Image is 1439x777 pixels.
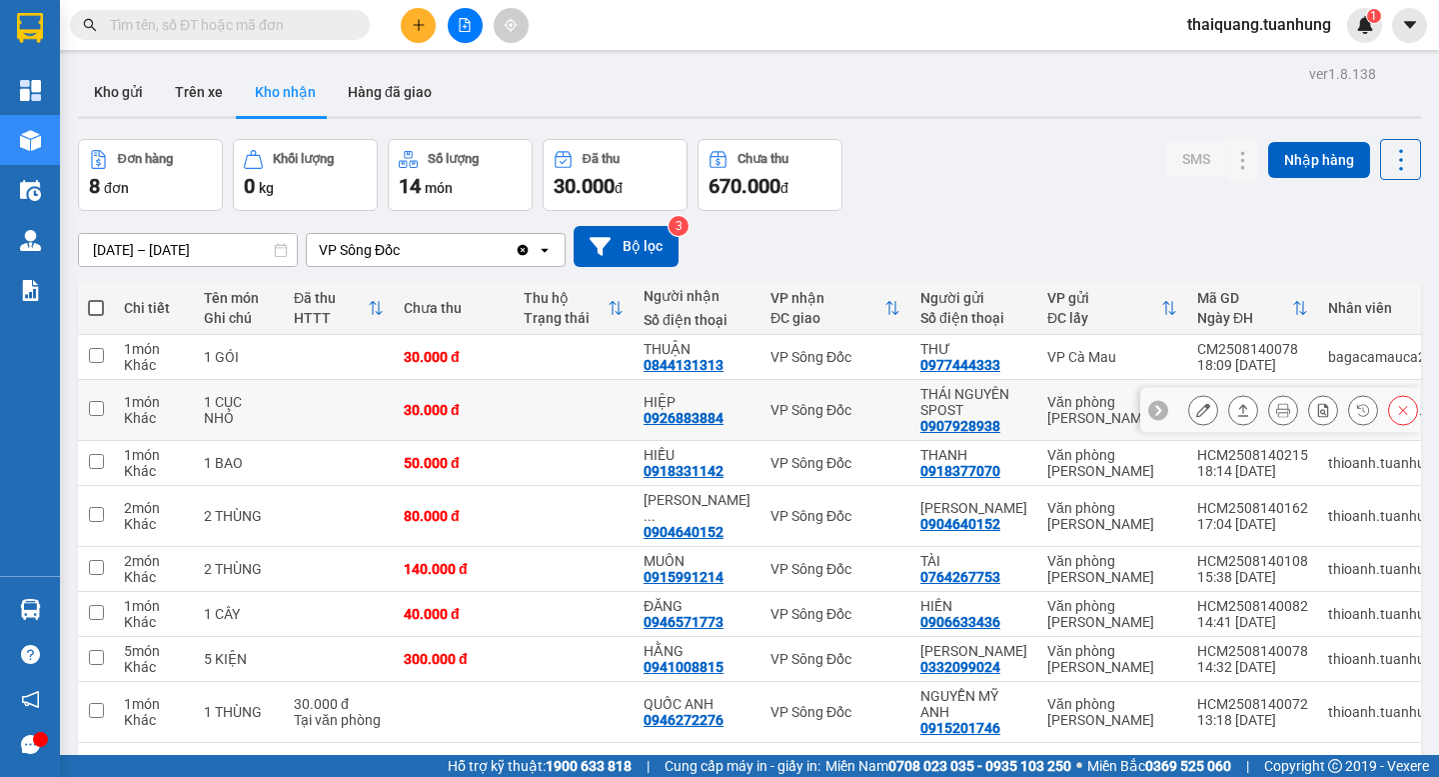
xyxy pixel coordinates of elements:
span: 14 [399,174,421,198]
span: đ [615,180,623,196]
div: Văn phòng [PERSON_NAME] [1047,598,1177,630]
div: Văn phòng [PERSON_NAME] [1047,500,1177,532]
div: 5 món [124,643,184,659]
div: Số lượng [428,152,479,166]
div: 0946571773 [644,614,723,630]
div: Văn phòng [PERSON_NAME] [1047,553,1177,585]
div: VP Sông Đốc [770,508,900,524]
div: 0926883884 [644,410,723,426]
div: CM2508140078 [1197,341,1308,357]
div: VP Sông Đốc [770,455,900,471]
div: 50.000 đ [404,455,504,471]
div: ĐC lấy [1047,310,1161,326]
span: kg [259,180,274,196]
div: Đơn hàng [118,152,173,166]
svg: open [537,242,553,258]
div: 0907928938 [920,418,1000,434]
div: VP Sông Đốc [770,651,900,667]
button: Bộ lọc [574,226,679,267]
div: 14:32 [DATE] [1197,659,1308,675]
div: 0915991214 [644,569,723,585]
div: HCM2508140215 [1197,447,1308,463]
div: ĐỖ VĨNH PHÁT [920,500,1027,516]
div: 1 món [124,394,184,410]
div: 0906633436 [920,614,1000,630]
div: Văn phòng [PERSON_NAME] [1047,696,1177,728]
div: 18:09 [DATE] [1197,357,1308,373]
span: 670.000 [709,174,780,198]
button: Chưa thu670.000đ [698,139,842,211]
div: 140.000 đ [404,561,504,577]
span: 0 [244,174,255,198]
span: 30.000 [554,174,615,198]
button: Đã thu30.000đ [543,139,688,211]
div: VP Sông Đốc [770,402,900,418]
div: ĐC giao [770,310,884,326]
div: 1 món [124,696,184,712]
div: 1 THÙNG [204,704,274,720]
button: Nhập hàng [1268,142,1370,178]
div: HIỀN [920,598,1027,614]
span: search [83,18,97,32]
span: aim [504,18,518,32]
div: 15:38 [DATE] [1197,569,1308,585]
div: Khối lượng [273,152,334,166]
div: Khác [124,569,184,585]
span: đ [780,180,788,196]
div: Chưa thu [404,300,504,316]
div: Khác [124,712,184,728]
div: Người nhận [644,288,750,304]
div: HCM2508140072 [1197,696,1308,712]
div: HIỆP [644,394,750,410]
div: Số điện thoại [920,310,1027,326]
div: VP Cà Mau [1047,349,1177,365]
div: 300.000 đ [404,651,504,667]
div: Chưa thu [737,152,788,166]
div: MINH VIỄN [920,643,1027,659]
div: 2 THÙNG [204,561,274,577]
div: Chi tiết [124,300,184,316]
div: VP Sông Đốc [770,704,900,720]
div: Người gửi [920,290,1027,306]
div: ver 1.8.138 [1309,63,1376,85]
div: 0918377070 [920,463,1000,479]
div: 0332099024 [920,659,1000,675]
div: 14:41 [DATE] [1197,614,1308,630]
div: THÁI NGUYÊN SPOST [920,386,1027,418]
div: VP nhận [770,290,884,306]
button: file-add [448,8,483,43]
div: 0941008815 [644,659,723,675]
div: 17:04 [DATE] [1197,516,1308,532]
span: ... [644,508,656,524]
img: icon-new-feature [1356,16,1374,34]
div: 0764267753 [920,569,1000,585]
button: Kho nhận [239,68,332,116]
div: 1 CỤC NHỎ [204,394,274,426]
div: 2 món [124,500,184,516]
div: Tên món [204,290,274,306]
button: caret-down [1392,8,1427,43]
div: THƯ [920,341,1027,357]
div: VP gửi [1047,290,1161,306]
div: Mã GD [1197,290,1292,306]
div: 2 THÙNG [204,508,274,524]
span: caret-down [1401,16,1419,34]
span: Cung cấp máy in - giấy in: [665,755,820,777]
span: plus [412,18,426,32]
span: file-add [458,18,472,32]
div: ĐỖ VĨNH PHÁT [644,492,750,524]
div: VP Sông Đốc [770,561,900,577]
div: HCM2508140162 [1197,500,1308,516]
div: 0844131313 [644,357,723,373]
div: VP Sông Đốc [770,606,900,622]
img: logo-vxr [17,13,43,43]
strong: 0708 023 035 - 0935 103 250 [888,758,1071,774]
input: Tìm tên, số ĐT hoặc mã đơn [110,14,346,36]
img: warehouse-icon [20,599,41,620]
div: 18:14 [DATE] [1197,463,1308,479]
div: 5 KIỆN [204,651,274,667]
div: Khác [124,516,184,532]
button: Hàng đã giao [332,68,448,116]
div: Ghi chú [204,310,274,326]
div: THANH [920,447,1027,463]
